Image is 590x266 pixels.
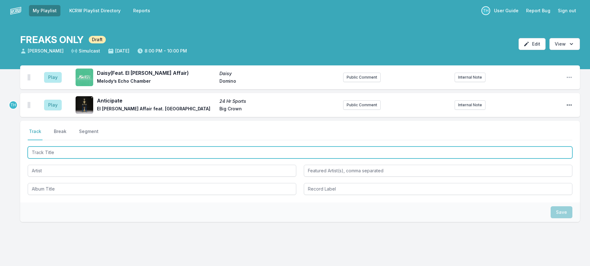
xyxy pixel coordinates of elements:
[219,106,338,113] span: Big Crown
[219,98,338,104] span: 24 Hr Sports
[304,183,572,195] input: Record Label
[89,36,106,43] span: Draft
[549,38,580,50] button: Open options
[97,97,216,104] span: Anticipate
[9,101,18,109] p: Travis Holcombe
[97,78,216,86] span: Melody’s Echo Chamber
[343,100,381,110] button: Public Comment
[455,73,485,82] button: Internal Note
[28,183,296,195] input: Album Title
[343,73,381,82] button: Public Comment
[108,48,129,54] span: [DATE]
[554,5,580,16] button: Sign out
[28,147,572,158] input: Track Title
[97,69,216,77] span: Daisy (Feat. El [PERSON_NAME] Affair)
[519,38,546,50] button: Edit
[28,128,43,140] button: Track
[71,48,100,54] span: Simulcast
[20,48,64,54] span: [PERSON_NAME]
[219,70,338,77] span: Daisy
[44,100,62,110] button: Play
[137,48,187,54] span: 8:00 PM - 10:00 PM
[29,5,60,16] a: My Playlist
[28,74,30,80] img: Drag Handle
[20,34,84,45] h1: FREAKS ONLY
[53,128,68,140] button: Break
[78,128,100,140] button: Segment
[28,102,30,108] img: Drag Handle
[129,5,154,16] a: Reports
[219,78,338,86] span: Domino
[10,5,21,16] img: logo-white-87cec1fa9cbef997252546196dc51331.png
[76,96,93,114] img: 24 Hr Sports
[65,5,124,16] a: KCRW Playlist Directory
[566,74,572,80] button: Open playlist item options
[490,5,522,16] a: User Guide
[481,6,490,15] p: Travis Holcombe
[551,206,572,218] button: Save
[44,72,62,83] button: Play
[566,102,572,108] button: Open playlist item options
[455,100,485,110] button: Internal Note
[522,5,554,16] a: Report Bug
[97,106,216,113] span: El [PERSON_NAME] Affair feat. [GEOGRAPHIC_DATA]
[28,165,296,177] input: Artist
[304,165,572,177] input: Featured Artist(s), comma separated
[76,69,93,86] img: Daisy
